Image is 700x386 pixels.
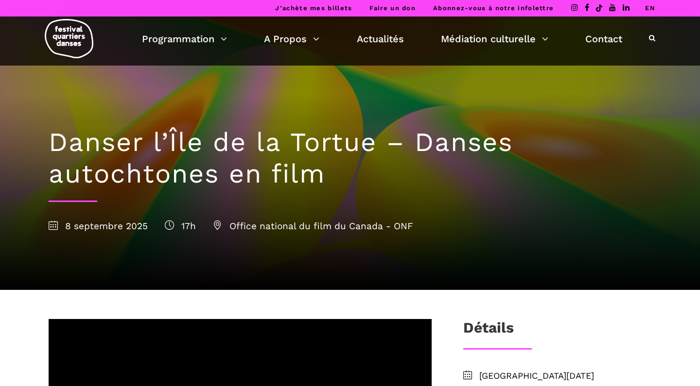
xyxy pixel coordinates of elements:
span: 8 septembre 2025 [49,220,148,232]
a: Programmation [142,31,227,47]
h3: Détails [463,319,514,343]
span: [GEOGRAPHIC_DATA][DATE] [479,369,651,383]
img: logo-fqd-med [45,19,93,58]
h1: Danser l’Île de la Tortue – Danses autochtones en film [49,127,651,190]
a: J’achète mes billets [275,4,352,12]
a: A Propos [264,31,319,47]
span: Office national du film du Canada - ONF [213,220,413,232]
span: 17h [165,220,196,232]
a: Médiation culturelle [441,31,548,47]
a: EN [645,4,655,12]
a: Abonnez-vous à notre infolettre [433,4,554,12]
a: Actualités [357,31,404,47]
a: Faire un don [369,4,416,12]
a: Contact [585,31,622,47]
